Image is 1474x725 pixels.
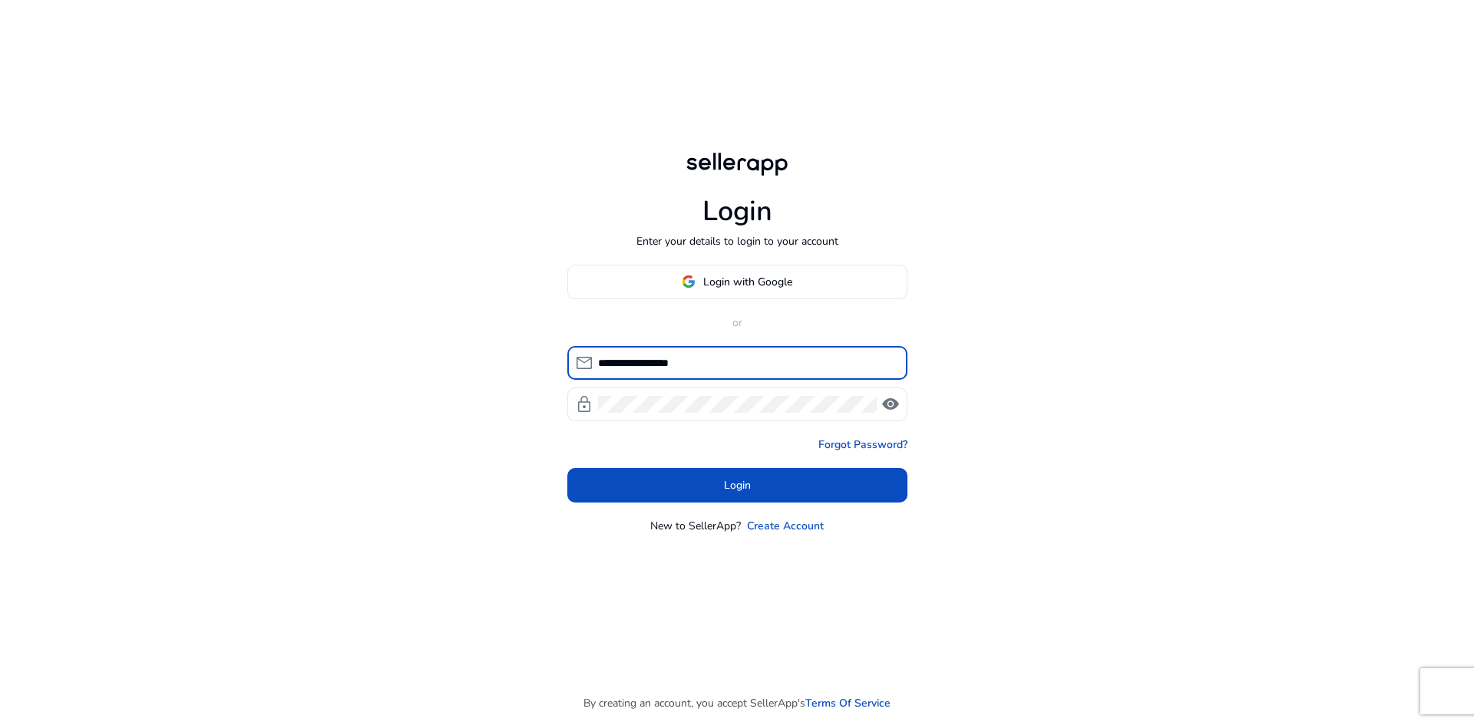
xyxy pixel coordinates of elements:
p: Enter your details to login to your account [636,233,838,249]
span: mail [575,354,593,372]
span: lock [575,395,593,414]
a: Create Account [747,518,824,534]
button: Login [567,468,907,503]
p: or [567,315,907,331]
a: Forgot Password? [818,437,907,453]
img: google-logo.svg [682,275,696,288]
p: New to SellerApp? [650,518,741,534]
button: Login with Google [567,265,907,299]
h1: Login [702,195,772,228]
span: visibility [881,395,900,414]
span: Login with Google [703,274,792,290]
a: Terms Of Service [805,695,891,711]
span: Login [724,477,751,493]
